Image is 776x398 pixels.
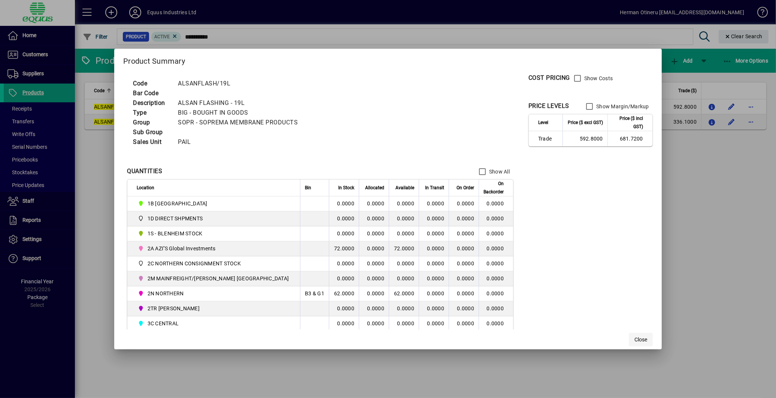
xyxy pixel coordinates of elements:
td: 0.0000 [359,211,389,226]
span: 0.0000 [457,275,474,281]
span: 0.0000 [457,200,474,206]
span: On Order [457,184,474,192]
td: 0.0000 [359,316,389,331]
span: 0.0000 [427,305,444,311]
td: 0.0000 [479,316,513,331]
span: 0.0000 [427,230,444,236]
td: 0.0000 [359,301,389,316]
h2: Product Summary [114,49,662,70]
td: B3 & G1 [300,286,329,301]
td: 0.0000 [389,316,419,331]
td: 0.0000 [479,271,513,286]
span: 0.0000 [427,290,444,296]
span: 2A AZI''S Global Investments [137,244,292,253]
td: 0.0000 [479,211,513,226]
td: 592.8000 [563,131,607,146]
span: 0.0000 [427,320,444,326]
td: 72.0000 [329,241,359,256]
td: Sub Group [129,127,174,137]
label: Show All [488,168,510,175]
label: Show Costs [583,75,613,82]
td: 0.0000 [329,316,359,331]
span: 0.0000 [457,320,474,326]
span: Available [395,184,414,192]
span: On Backorder [484,180,504,196]
td: Description [129,98,174,108]
td: ALSANFLASH/19L [174,79,307,88]
td: 0.0000 [389,196,419,211]
span: 0.0000 [457,260,474,266]
span: 2C NORTHERN CONSIGNMENT STOCK [148,260,241,267]
span: 2N NORTHERN [137,289,292,298]
span: 1D DIRECT SHPMENTS [137,214,292,223]
span: 1B [GEOGRAPHIC_DATA] [148,200,207,207]
div: PRICE LEVELS [528,102,569,111]
td: 0.0000 [479,241,513,256]
span: 2C NORTHERN CONSIGNMENT STOCK [137,259,292,268]
td: 0.0000 [359,256,389,271]
label: Show Margin/Markup [595,103,649,110]
span: 0.0000 [457,230,474,236]
span: 2N NORTHERN [148,290,184,297]
td: 0.0000 [359,226,389,241]
span: 0.0000 [427,215,444,221]
span: 0.0000 [427,200,444,206]
td: 0.0000 [329,271,359,286]
td: 0.0000 [359,286,389,301]
span: Allocated [365,184,384,192]
td: 0.0000 [389,301,419,316]
td: 0.0000 [329,196,359,211]
span: Close [634,336,647,344]
td: Type [129,108,174,118]
td: 0.0000 [359,241,389,256]
td: 681.7200 [607,131,652,146]
span: Level [538,118,548,127]
span: Location [137,184,154,192]
td: Bar Code [129,88,174,98]
td: 0.0000 [329,301,359,316]
td: PAIL [174,137,307,147]
span: 0.0000 [457,305,474,311]
span: 0.0000 [457,245,474,251]
td: 0.0000 [389,226,419,241]
td: Group [129,118,174,127]
td: 0.0000 [389,211,419,226]
td: 0.0000 [479,196,513,211]
span: 1B BLENHEIM [137,199,292,208]
span: In Stock [338,184,354,192]
span: 2TR TOM RYAN CARTAGE [137,304,292,313]
span: Price ($ incl GST) [612,114,643,131]
span: 3C CENTRAL [137,319,292,328]
td: 0.0000 [479,301,513,316]
td: ALSAN FLASHING - 19L [174,98,307,108]
span: 1D DIRECT SHPMENTS [148,215,203,222]
span: 2M MAINFREIGHT/OWENS AUCKLAND [137,274,292,283]
span: 1S - BLENHEIM STOCK [148,230,203,237]
td: 0.0000 [479,256,513,271]
td: 0.0000 [479,286,513,301]
span: Bin [305,184,311,192]
span: 0.0000 [457,215,474,221]
span: 0.0000 [457,290,474,296]
td: 0.0000 [359,271,389,286]
div: COST PRICING [528,73,570,82]
td: 0.0000 [389,256,419,271]
td: 0.0000 [479,226,513,241]
td: BIG - BOUGHT IN GOODS [174,108,307,118]
td: 0.0000 [389,271,419,286]
span: Price ($ excl GST) [568,118,603,127]
td: Sales Unit [129,137,174,147]
button: Close [629,333,653,346]
td: 0.0000 [359,196,389,211]
td: 0.0000 [329,211,359,226]
td: 72.0000 [389,241,419,256]
span: In Transit [425,184,444,192]
td: 0.0000 [329,226,359,241]
span: 0.0000 [427,245,444,251]
span: 1S - BLENHEIM STOCK [137,229,292,238]
td: 0.0000 [329,256,359,271]
span: 2M MAINFREIGHT/[PERSON_NAME] [GEOGRAPHIC_DATA] [148,275,289,282]
td: 62.0000 [329,286,359,301]
span: Trade [538,135,558,142]
span: 2A AZI''S Global Investments [148,245,216,252]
